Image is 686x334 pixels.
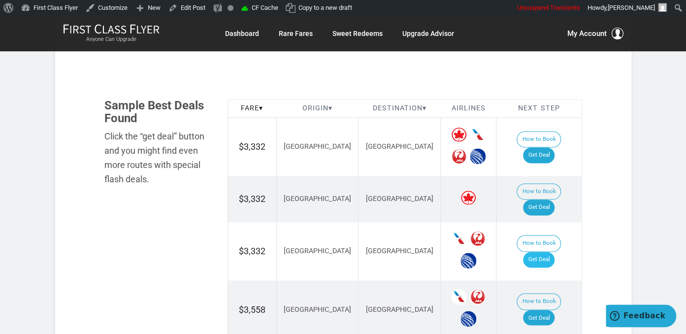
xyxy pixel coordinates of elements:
div: Click the “get deal” button and you might find even more routes with special flash deals. [104,130,213,186]
a: Dashboard [225,25,259,42]
span: ▾ [259,104,263,112]
button: How to Book [517,131,561,148]
h3: Sample Best Deals Found [104,99,213,125]
span: American Airlines [451,289,467,304]
span: ▾ [328,104,332,112]
button: How to Book [517,235,561,252]
a: First Class FlyerAnyone Can Upgrade [63,24,160,43]
th: Airlines [441,99,496,118]
span: [GEOGRAPHIC_DATA] [366,195,433,203]
small: Anyone Can Upgrade [63,36,160,43]
span: Japan Airlines [470,289,486,304]
span: [GEOGRAPHIC_DATA] [284,247,351,255]
span: Japan Airlines [451,148,467,164]
span: United [460,311,476,327]
span: American Airlines [470,127,486,142]
span: [GEOGRAPHIC_DATA] [366,305,433,313]
button: How to Book [517,293,561,310]
a: Upgrade Advisor [402,25,454,42]
span: [PERSON_NAME] [608,4,655,11]
span: [GEOGRAPHIC_DATA] [284,305,351,313]
a: Get Deal [523,252,555,267]
span: [GEOGRAPHIC_DATA] [366,142,433,151]
span: [GEOGRAPHIC_DATA] [366,247,433,255]
a: Get Deal [523,147,555,163]
th: Fare [228,99,276,118]
button: My Account [567,28,623,39]
span: United [460,253,476,268]
a: Sweet Redeems [332,25,383,42]
button: How to Book [517,183,561,200]
a: Get Deal [523,310,555,326]
span: $3,558 [239,304,265,314]
span: $3,332 [239,141,265,152]
span: American Airlines [451,231,467,246]
span: Air Canada [460,190,476,205]
span: Japan Airlines [470,231,486,246]
th: Destination [359,99,441,118]
span: Unsuspend Transients [517,4,580,11]
span: Air Canada [451,127,467,142]
a: Get Deal [523,200,555,215]
span: [GEOGRAPHIC_DATA] [284,142,351,151]
img: First Class Flyer [63,24,160,34]
span: ▾ [423,104,426,112]
a: Rare Fares [279,25,313,42]
span: My Account [567,28,607,39]
th: Next Step [496,99,582,118]
th: Origin [276,99,359,118]
span: $3,332 [239,246,265,256]
span: [GEOGRAPHIC_DATA] [284,195,351,203]
span: $3,332 [239,194,265,204]
iframe: Opens a widget where you can find more information [606,304,676,329]
span: United [470,148,486,164]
